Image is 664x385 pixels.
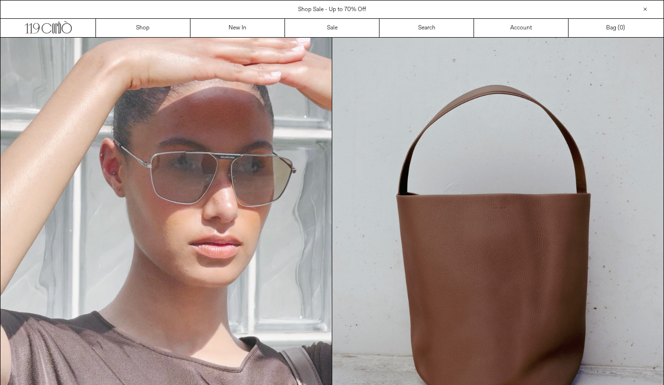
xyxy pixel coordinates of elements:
span: 0 [620,24,623,32]
span: ) [620,24,625,32]
a: Search [379,19,474,37]
a: Sale [285,19,379,37]
a: Bag () [569,19,663,37]
a: Account [474,19,569,37]
a: Shop [96,19,190,37]
a: Shop Sale - Up to 70% Off [298,6,366,14]
a: New In [190,19,285,37]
